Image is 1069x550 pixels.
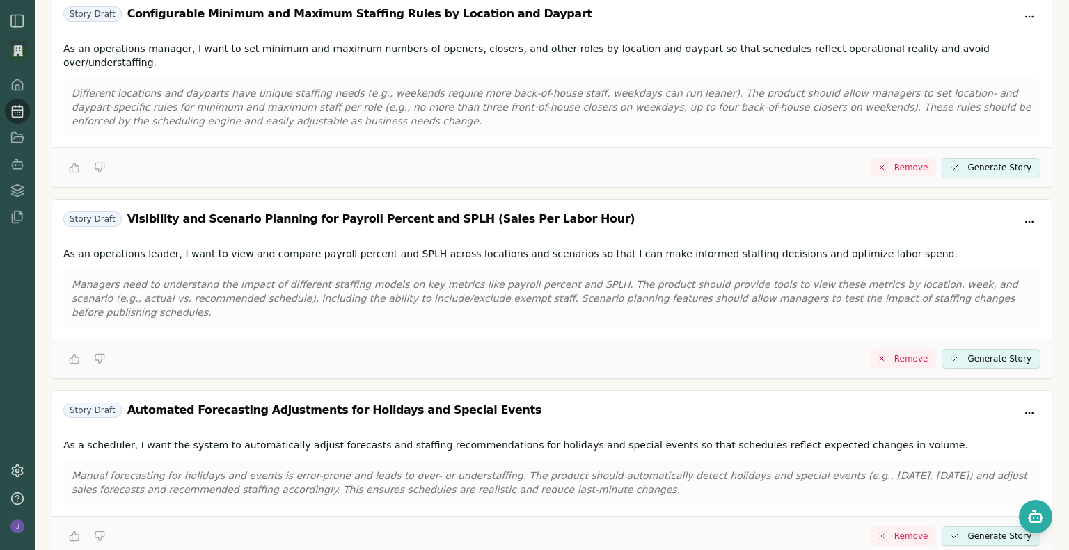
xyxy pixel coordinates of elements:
[127,6,592,22] div: Configurable Minimum and Maximum Staffing Rules by Location and Daypart
[942,526,1040,546] button: Generate Story
[88,348,111,370] button: thumbs down
[5,486,30,511] button: Help
[127,211,635,227] div: Visibility and Scenario Planning for Payroll Percent and SPLH (Sales Per Labor Hour)
[869,349,937,369] button: Remove
[72,277,1032,319] p: Managers need to understand the impact of different staffing models on key metrics like payroll p...
[9,13,26,29] button: Open Sidebar
[942,349,1040,369] button: Generate Story
[127,402,541,419] div: Automated Forecasting Adjustments for Holidays and Special Events
[88,525,111,547] button: thumbs down
[1019,500,1052,533] button: Open chat
[63,348,86,370] button: thumbs up
[88,156,111,179] button: thumbs down
[9,13,26,29] img: sidebar
[63,6,122,22] div: Story Draft
[10,519,24,533] img: profile
[63,525,86,547] button: thumbs up
[72,86,1032,128] p: Different locations and dayparts have unique staffing needs (e.g., weekends require more back-of-...
[869,526,937,546] button: Remove
[942,158,1040,177] button: Generate Story
[63,403,122,418] div: Story Draft
[63,156,86,179] button: thumbs up
[869,158,937,177] button: Remove
[63,438,1040,452] p: As a scheduler, I want the system to automatically adjust forecasts and staffing recommendations ...
[63,247,1040,261] p: As an operations leader, I want to view and compare payroll percent and SPLH across locations and...
[63,42,1040,70] p: As an operations manager, I want to set minimum and maximum numbers of openers, closers, and othe...
[63,211,122,227] div: Story Draft
[72,469,1032,496] p: Manual forecasting for holidays and events is error-prone and leads to over- or understaffing. Th...
[8,40,29,61] img: Organization logo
